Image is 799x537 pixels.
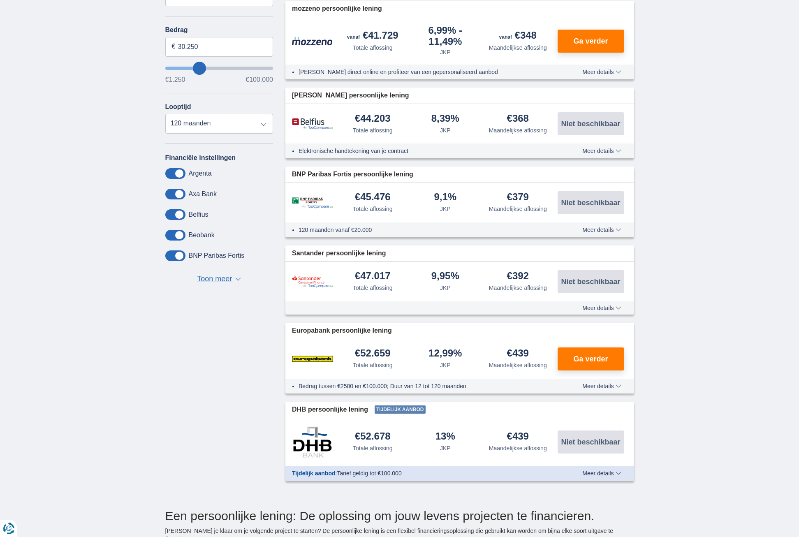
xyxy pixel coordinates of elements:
[573,37,608,45] span: Ga verder
[292,405,368,414] span: DHB persoonlijke lening
[561,199,620,206] span: Niet beschikbaar
[355,271,391,282] div: €47.017
[440,48,451,56] div: JKP
[375,405,426,414] span: Tijdelijk aanbod
[299,147,552,155] li: Elektronische handtekening van je contract
[292,4,382,14] span: mozzeno persoonlijke lening
[165,67,273,70] input: wantToBorrow
[431,271,459,282] div: 9,95%
[499,30,537,42] div: €348
[172,42,176,51] span: €
[558,191,624,214] button: Niet beschikbaar
[353,44,393,52] div: Totale aflossing
[189,231,215,239] label: Beobank
[431,113,459,125] div: 8,39%
[355,192,391,203] div: €45.476
[353,205,393,213] div: Totale aflossing
[245,76,273,83] span: €100.000
[165,154,236,162] label: Financiële instellingen
[285,469,559,477] div: :
[558,347,624,370] button: Ga verder
[299,68,552,76] li: [PERSON_NAME] direct online en profiteer van een gepersonaliseerd aanbod
[292,249,386,258] span: Santander persoonlijke lening
[189,252,245,259] label: BNP Paribas Fortis
[412,25,479,46] div: 6,99%
[582,227,621,233] span: Meer details
[299,382,552,390] li: Bedrag tussen €2500 en €100.000; Duur van 12 tot 120 maanden
[576,69,627,75] button: Meer details
[292,349,333,369] img: product.pl.alt Europabank
[576,227,627,233] button: Meer details
[507,271,529,282] div: €392
[337,470,401,477] span: Tarief geldig tot €100.000
[197,274,232,285] span: Toon meer
[489,284,547,292] div: Maandelijkse aflossing
[576,383,627,389] button: Meer details
[428,348,462,359] div: 12,99%
[165,509,634,523] h2: Een persoonlijke lening: De oplossing om jouw levens projecten te financieren.
[576,305,627,311] button: Meer details
[561,438,620,446] span: Niet beschikbaar
[558,431,624,454] button: Niet beschikbaar
[165,26,273,34] label: Bedrag
[292,197,333,209] img: product.pl.alt BNP Paribas Fortis
[507,348,529,359] div: €439
[292,118,333,130] img: product.pl.alt Belfius
[576,148,627,154] button: Meer details
[292,326,392,336] span: Europabank persoonlijke lening
[558,30,624,53] button: Ga verder
[576,470,627,477] button: Meer details
[435,431,455,442] div: 13%
[292,470,336,477] span: Tijdelijk aanbod
[582,383,621,389] span: Meer details
[292,426,333,458] img: product.pl.alt DHB Bank
[195,273,243,285] button: Toon meer ▼
[489,361,547,369] div: Maandelijkse aflossing
[292,37,333,46] img: product.pl.alt Mozzeno
[558,270,624,293] button: Niet beschikbaar
[489,444,547,452] div: Maandelijkse aflossing
[189,170,212,177] label: Argenta
[165,103,191,111] label: Looptijd
[489,205,547,213] div: Maandelijkse aflossing
[355,113,391,125] div: €44.203
[165,76,185,83] span: €1.250
[440,361,451,369] div: JKP
[292,170,413,179] span: BNP Paribas Fortis persoonlijke lening
[573,355,608,363] span: Ga verder
[353,444,393,452] div: Totale aflossing
[561,120,620,127] span: Niet beschikbaar
[440,284,451,292] div: JKP
[189,211,208,218] label: Belfius
[582,148,621,154] span: Meer details
[582,69,621,75] span: Meer details
[582,470,621,476] span: Meer details
[235,278,241,281] span: ▼
[440,126,451,134] div: JKP
[355,348,391,359] div: €52.659
[353,126,393,134] div: Totale aflossing
[489,44,547,52] div: Maandelijkse aflossing
[440,205,451,213] div: JKP
[434,192,456,203] div: 9,1%
[558,112,624,135] button: Niet beschikbaar
[561,278,620,285] span: Niet beschikbaar
[189,190,217,198] label: Axa Bank
[355,431,391,442] div: €52.678
[347,30,398,42] div: €41.729
[292,275,333,288] img: product.pl.alt Santander
[507,192,529,203] div: €379
[353,284,393,292] div: Totale aflossing
[440,444,451,452] div: JKP
[489,126,547,134] div: Maandelijkse aflossing
[292,91,409,100] span: [PERSON_NAME] persoonlijke lening
[507,431,529,442] div: €439
[507,113,529,125] div: €368
[353,361,393,369] div: Totale aflossing
[582,305,621,311] span: Meer details
[299,226,552,234] li: 120 maanden vanaf €20.000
